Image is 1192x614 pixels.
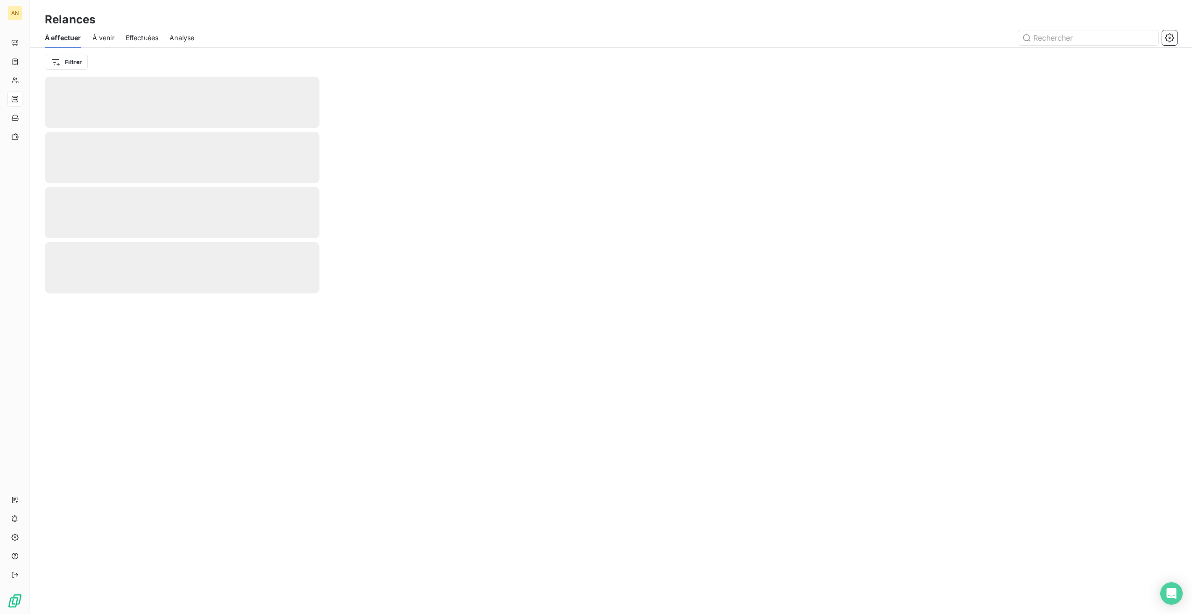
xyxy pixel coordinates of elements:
[1018,30,1158,45] input: Rechercher
[170,33,194,43] span: Analyse
[45,55,88,70] button: Filtrer
[7,593,22,608] img: Logo LeanPay
[1160,582,1183,605] div: Open Intercom Messenger
[7,6,22,21] div: AN
[92,33,114,43] span: À venir
[45,11,95,28] h3: Relances
[45,33,81,43] span: À effectuer
[126,33,159,43] span: Effectuées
